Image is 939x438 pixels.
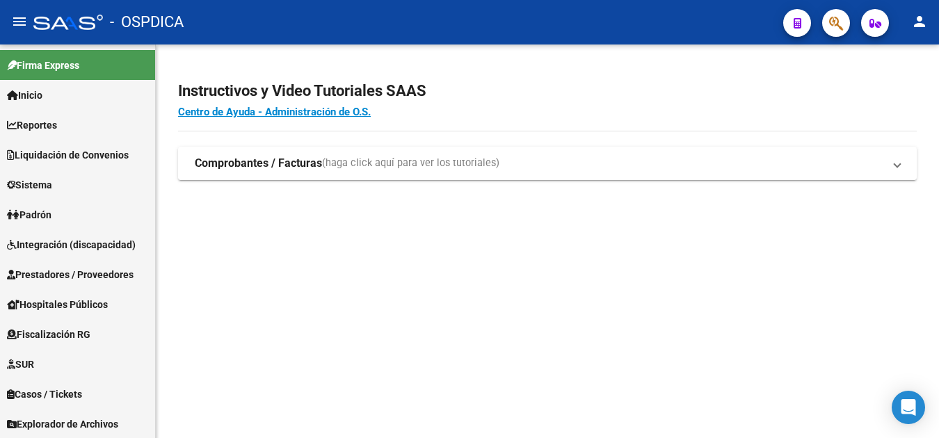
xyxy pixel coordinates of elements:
span: - OSPDICA [110,7,184,38]
span: Prestadores / Proveedores [7,267,134,282]
span: Hospitales Públicos [7,297,108,312]
span: SUR [7,357,34,372]
mat-expansion-panel-header: Comprobantes / Facturas(haga click aquí para ver los tutoriales) [178,147,917,180]
mat-icon: person [911,13,928,30]
h2: Instructivos y Video Tutoriales SAAS [178,78,917,104]
a: Centro de Ayuda - Administración de O.S. [178,106,371,118]
span: Casos / Tickets [7,387,82,402]
span: Inicio [7,88,42,103]
div: Open Intercom Messenger [892,391,925,424]
span: Liquidación de Convenios [7,147,129,163]
span: Fiscalización RG [7,327,90,342]
mat-icon: menu [11,13,28,30]
strong: Comprobantes / Facturas [195,156,322,171]
span: Integración (discapacidad) [7,237,136,252]
span: Reportes [7,117,57,133]
span: Sistema [7,177,52,193]
span: Explorador de Archivos [7,416,118,432]
span: Firma Express [7,58,79,73]
span: (haga click aquí para ver los tutoriales) [322,156,499,171]
span: Padrón [7,207,51,222]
